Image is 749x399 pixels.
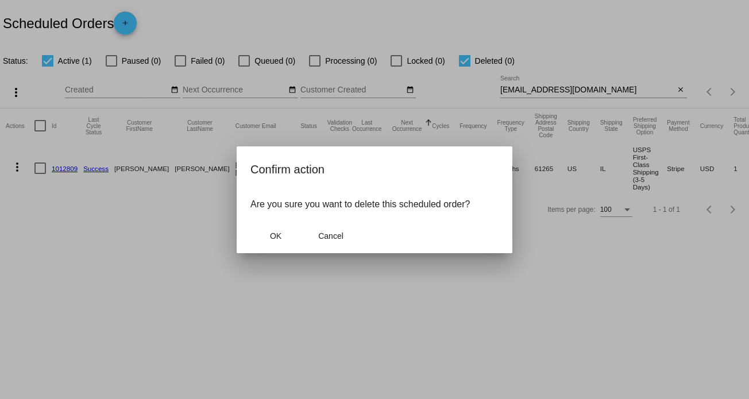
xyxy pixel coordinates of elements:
span: OK [270,231,281,241]
button: Close dialog [306,226,356,246]
h2: Confirm action [250,160,499,179]
button: Close dialog [250,226,301,246]
span: Cancel [318,231,343,241]
p: Are you sure you want to delete this scheduled order? [250,199,499,210]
